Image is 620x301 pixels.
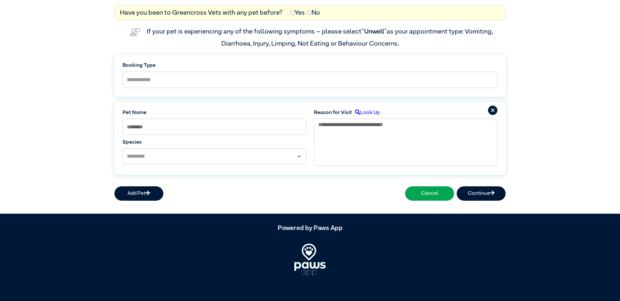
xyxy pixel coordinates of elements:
img: PawsApp [294,244,326,276]
label: Look Up [352,109,380,117]
h5: Powered by Paws App [114,224,506,232]
label: No [307,8,320,18]
span: “Unwell” [362,28,387,35]
input: Yes [290,10,295,15]
input: No [307,10,312,15]
label: Reason for Visit [314,109,352,117]
button: Continue [457,186,506,201]
img: vet [127,26,143,39]
button: Add Pet [114,186,163,201]
label: Species [123,138,306,146]
label: Booking Type [123,62,497,69]
label: Have you been to Greencross Vets with any pet before? [120,8,283,18]
label: If your pet is experiencing any of the following symptoms – please select as your appointment typ... [147,28,494,47]
button: Cancel [405,186,454,201]
label: Pet Name [123,109,306,117]
label: Yes [290,8,305,18]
